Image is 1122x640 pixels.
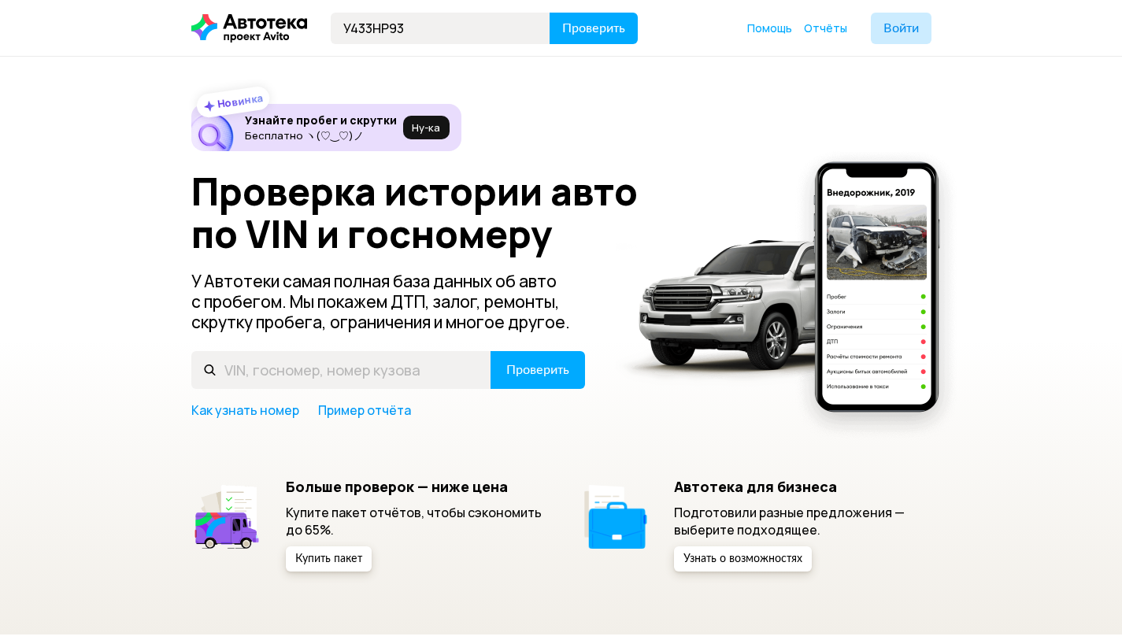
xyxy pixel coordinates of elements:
[191,170,661,255] h1: Проверка истории авто по VIN и госномеру
[286,504,543,538] p: Купите пакет отчётов, чтобы сэкономить до 65%.
[804,20,847,36] a: Отчёты
[191,271,587,332] p: У Автотеки самая полная база данных об авто с пробегом. Мы покажем ДТП, залог, ремонты, скрутку п...
[245,113,397,128] h6: Узнайте пробег и скрутки
[286,478,543,495] h5: Больше проверок — ниже цена
[871,13,931,44] button: Войти
[747,20,792,35] span: Помощь
[506,364,569,376] span: Проверить
[286,546,372,572] button: Купить пакет
[562,22,625,35] span: Проверить
[674,478,931,495] h5: Автотека для бизнеса
[331,13,550,44] input: VIN, госномер, номер кузова
[674,504,931,538] p: Подготовили разные предложения — выберите подходящее.
[245,129,397,142] p: Бесплатно ヽ(♡‿♡)ノ
[491,351,585,389] button: Проверить
[295,553,362,564] span: Купить пакет
[747,20,792,36] a: Помощь
[804,20,847,35] span: Отчёты
[191,401,299,419] a: Как узнать номер
[412,121,440,134] span: Ну‑ка
[550,13,638,44] button: Проверить
[318,401,411,419] a: Пример отчёта
[191,351,491,389] input: VIN, госномер, номер кузова
[683,553,802,564] span: Узнать о возможностях
[674,546,812,572] button: Узнать о возможностях
[883,22,919,35] span: Войти
[216,91,264,111] strong: Новинка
